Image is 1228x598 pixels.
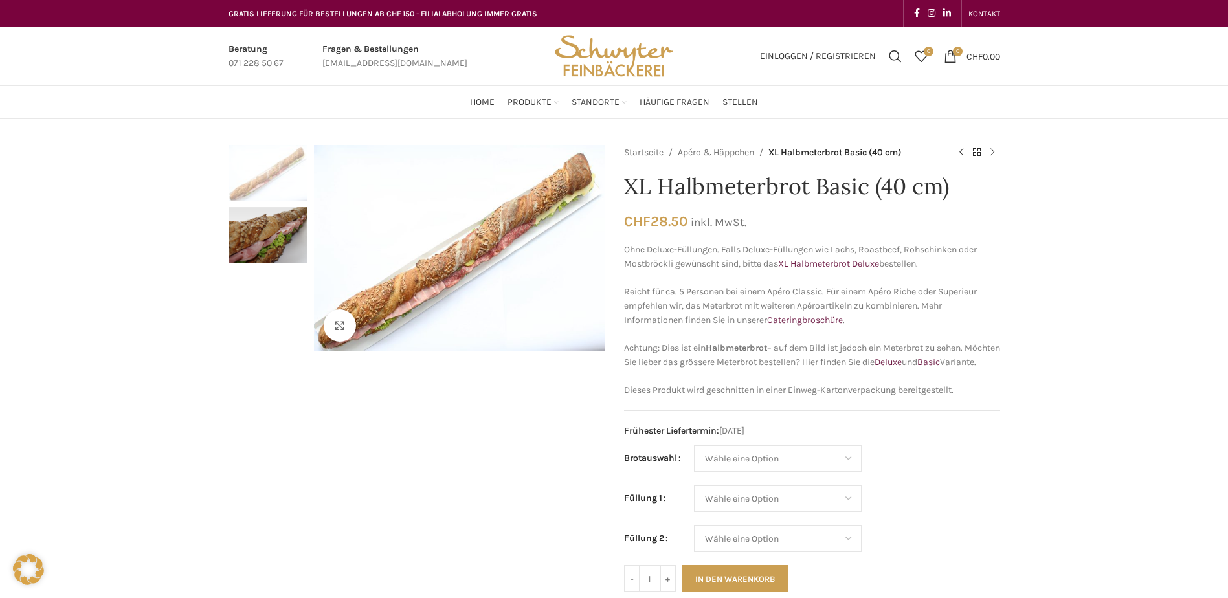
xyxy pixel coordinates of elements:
a: Infobox link [322,42,467,71]
a: Startseite [624,146,664,160]
p: Ohne Deluxe-Füllungen. Falls Deluxe-Füllungen wie Lachs, Roastbeef, Rohschinken oder Mostbröckli ... [624,243,1000,272]
a: Facebook social link [910,5,924,23]
bdi: 28.50 [624,213,687,229]
a: XL Halbmeterbrot Deluxe [778,258,879,269]
span: Stellen [722,96,758,109]
bdi: 0.00 [966,50,1000,61]
label: Brotauswahl [624,451,681,465]
img: XL Halbmeterbrot Basic (40 cm) [229,145,307,201]
a: Infobox link [229,42,284,71]
small: inkl. MwSt. [691,216,746,228]
input: + [660,565,676,592]
a: KONTAKT [968,1,1000,27]
a: Produkte [508,89,559,115]
span: Häufige Fragen [640,96,709,109]
span: [DATE] [624,424,1000,438]
input: Produktmenge [640,565,660,592]
a: Cateringbroschüre [767,315,843,326]
button: In den Warenkorb [682,565,788,592]
span: Frühester Liefertermin: [624,425,719,436]
a: Deluxe [875,357,902,368]
span: CHF [966,50,983,61]
a: Einloggen / Registrieren [754,43,882,69]
a: Stellen [722,89,758,115]
a: Standorte [572,89,627,115]
a: Home [470,89,495,115]
div: Meine Wunschliste [908,43,934,69]
span: 0 [924,47,933,56]
img: Bäckerei Schwyter [550,27,677,85]
a: Häufige Fragen [640,89,709,115]
div: Secondary navigation [962,1,1007,27]
span: GRATIS LIEFERUNG FÜR BESTELLUNGEN AB CHF 150 - FILIALABHOLUNG IMMER GRATIS [229,9,537,18]
span: KONTAKT [968,9,1000,18]
h1: XL Halbmeterbrot Basic (40 cm) [624,173,1000,200]
a: Instagram social link [924,5,939,23]
a: Suchen [882,43,908,69]
strong: Halbmeterbrot [706,342,767,353]
span: Standorte [572,96,620,109]
p: Dieses Produkt wird geschnitten in einer Einweg-Kartonverpackung bereitgestellt. [624,383,1000,397]
img: XL Halbmeterbrot Basic (40 cm) – Bild 2 [229,207,307,263]
span: Produkte [508,96,552,109]
a: Site logo [550,50,677,61]
a: Next product [985,145,1000,161]
span: XL Halbmeterbrot Basic (40 cm) [768,146,901,160]
a: Previous product [954,145,969,161]
span: 0 [953,47,963,56]
label: Füllung 2 [624,531,668,546]
label: Füllung 1 [624,491,666,505]
a: Apéro & Häppchen [678,146,754,160]
div: Main navigation [222,89,1007,115]
input: - [624,565,640,592]
a: 0 [908,43,934,69]
p: Achtung: Dies ist ein – auf dem Bild ist jedoch ein Meterbrot zu sehen. Möchten Sie lieber das gr... [624,341,1000,370]
nav: Breadcrumb [624,145,941,161]
a: Basic [917,357,940,368]
p: Reicht für ca. 5 Personen bei einem Apéro Classic. Für einem Apéro Riche oder Superieur empfehlen... [624,285,1000,328]
a: 0 CHF0.00 [937,43,1007,69]
span: CHF [624,213,651,229]
a: Linkedin social link [939,5,955,23]
span: Einloggen / Registrieren [760,52,876,61]
span: Home [470,96,495,109]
